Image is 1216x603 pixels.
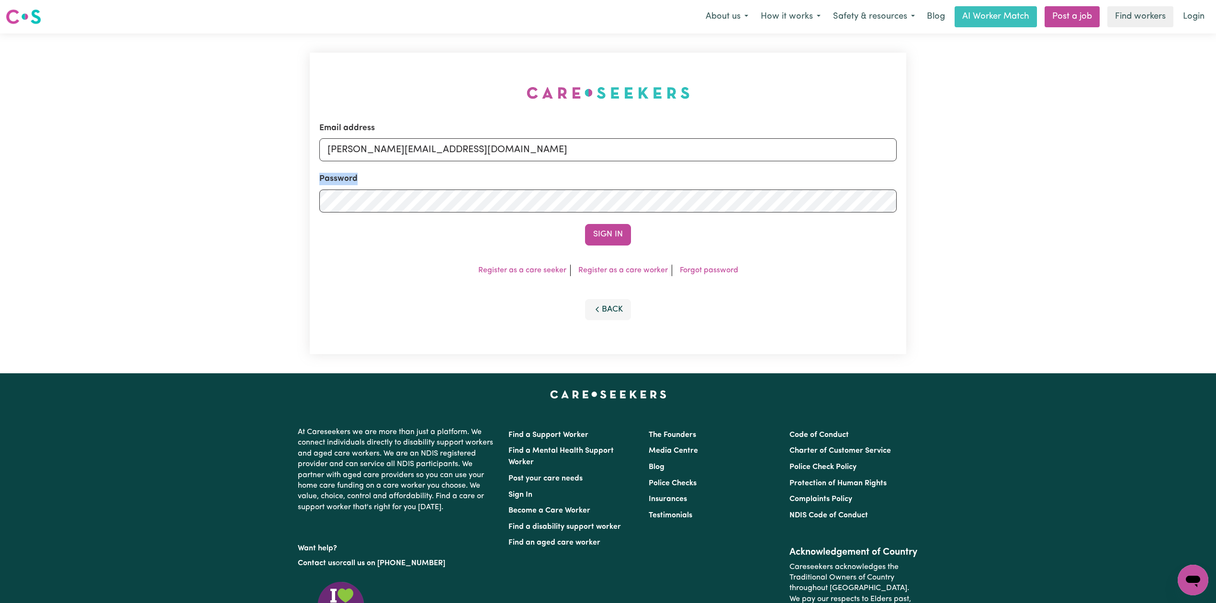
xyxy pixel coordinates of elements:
a: Blog [649,463,664,471]
a: Find a disability support worker [508,523,621,531]
a: Find workers [1107,6,1173,27]
button: About us [699,7,754,27]
h2: Acknowledgement of Country [789,547,918,558]
a: Register as a care seeker [478,267,566,274]
a: Find a Support Worker [508,431,588,439]
a: Careseekers logo [6,6,41,28]
a: Police Check Policy [789,463,856,471]
a: Become a Care Worker [508,507,590,514]
a: Blog [921,6,951,27]
a: The Founders [649,431,696,439]
a: Find a Mental Health Support Worker [508,447,614,466]
a: Post your care needs [508,475,583,482]
a: Register as a care worker [578,267,668,274]
input: Email address [319,138,897,161]
button: Safety & resources [827,7,921,27]
img: Careseekers logo [6,8,41,25]
a: Code of Conduct [789,431,849,439]
a: Sign In [508,491,532,499]
label: Password [319,173,358,185]
a: Protection of Human Rights [789,480,887,487]
a: Testimonials [649,512,692,519]
a: Police Checks [649,480,697,487]
a: Post a job [1045,6,1100,27]
button: Back [585,299,631,320]
a: NDIS Code of Conduct [789,512,868,519]
a: Find an aged care worker [508,539,600,547]
a: Charter of Customer Service [789,447,891,455]
a: Complaints Policy [789,495,852,503]
label: Email address [319,122,375,134]
iframe: Button to launch messaging window [1178,565,1208,595]
a: Login [1177,6,1210,27]
a: Careseekers home page [550,391,666,398]
p: Want help? [298,539,497,554]
a: Insurances [649,495,687,503]
a: Forgot password [680,267,738,274]
a: Contact us [298,559,336,567]
a: AI Worker Match [955,6,1037,27]
a: call us on [PHONE_NUMBER] [343,559,445,567]
p: or [298,554,497,572]
a: Media Centre [649,447,698,455]
button: Sign In [585,224,631,245]
button: How it works [754,7,827,27]
p: At Careseekers we are more than just a platform. We connect individuals directly to disability su... [298,423,497,516]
